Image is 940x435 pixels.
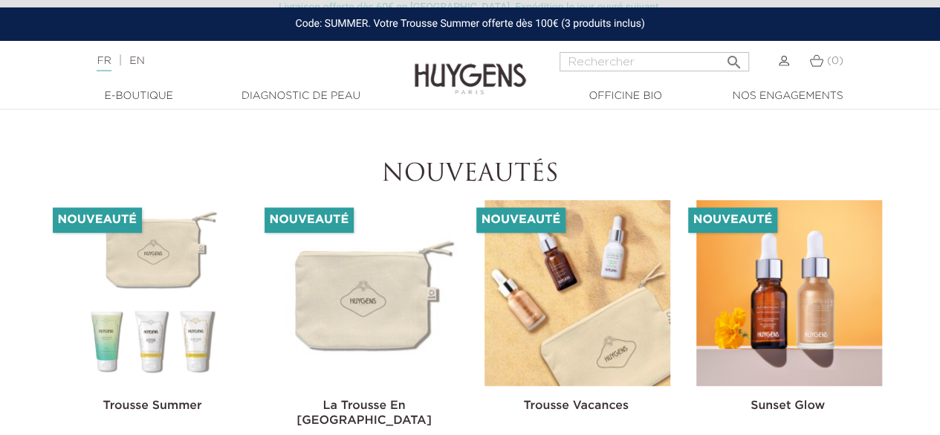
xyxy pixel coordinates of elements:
[53,207,142,233] li: Nouveauté
[523,400,629,412] a: Trousse Vacances
[560,52,749,71] input: Rechercher
[721,48,748,68] button: 
[103,400,201,412] a: Trousse Summer
[827,56,843,66] span: (0)
[265,207,354,233] li: Nouveauté
[97,56,111,71] a: FR
[296,400,432,427] a: La Trousse en [GEOGRAPHIC_DATA]
[551,88,700,104] a: Officine Bio
[476,207,565,233] li: Nouveauté
[65,88,213,104] a: E-Boutique
[273,200,458,386] img: La Trousse en Coton
[89,52,380,70] div: |
[484,200,670,386] img: La Trousse vacances
[751,400,825,412] a: Sunset Glow
[58,161,883,189] h2: Nouveautés
[725,49,743,67] i: 
[129,56,144,66] a: EN
[713,88,862,104] a: Nos engagements
[61,200,247,386] img: Trousse Summer
[688,207,777,233] li: Nouveauté
[415,39,526,97] img: Huygens
[227,88,375,104] a: Diagnostic de peau
[696,200,882,386] img: Sunset glow- un teint éclatant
